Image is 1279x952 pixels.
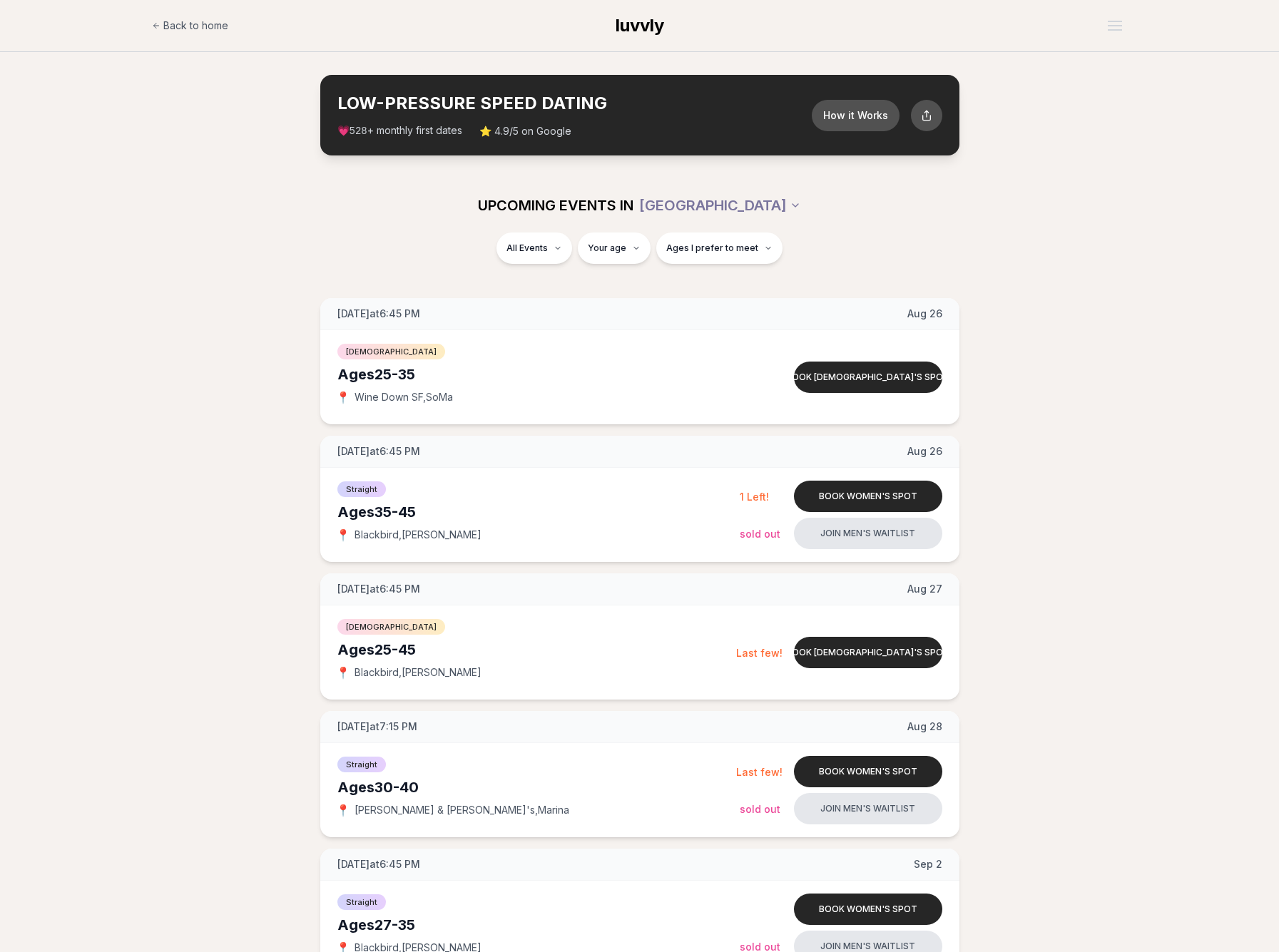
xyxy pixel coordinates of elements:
button: How it Works [812,100,900,131]
button: Book [DEMOGRAPHIC_DATA]'s spot [794,637,942,668]
span: Aug 27 [907,582,942,596]
span: Blackbird , [PERSON_NAME] [355,528,481,542]
span: [DEMOGRAPHIC_DATA] [337,344,445,359]
button: Book women's spot [794,481,942,512]
span: Back to home [163,19,228,33]
div: Ages 25-45 [337,640,736,660]
span: Straight [337,481,386,497]
span: Your age [588,242,626,254]
span: 📍 [337,804,349,816]
button: Join men's waitlist [794,793,942,824]
a: luvvly [616,14,664,37]
span: All Events [506,242,548,254]
span: 📍 [337,667,349,678]
span: 💗 + monthly first dates [337,123,462,138]
span: [DATE] at 6:45 PM [337,582,420,596]
span: Last few! [736,647,783,659]
span: [DATE] at 7:15 PM [337,720,417,734]
h2: LOW-PRESSURE SPEED DATING [337,92,812,115]
span: Ages I prefer to meet [666,242,758,254]
div: Ages 25-35 [337,364,740,384]
span: Wine Down SF , SoMa [355,390,453,404]
span: ⭐ 4.9/5 on Google [479,124,571,138]
span: 528 [350,126,367,137]
button: Ages I prefer to meet [656,232,783,264]
button: All Events [496,232,572,264]
span: 📍 [337,529,349,541]
span: [DATE] at 6:45 PM [337,307,420,321]
span: Straight [337,894,386,910]
div: Ages 27-35 [337,915,740,935]
span: [DATE] at 6:45 PM [337,857,420,871]
span: luvvly [616,15,664,36]
button: Join men's waitlist [794,518,942,549]
span: [DATE] at 6:45 PM [337,444,420,459]
span: Sep 2 [914,857,942,871]
span: Aug 28 [907,720,942,734]
span: Blackbird , [PERSON_NAME] [355,665,481,680]
span: [PERSON_NAME] & [PERSON_NAME]'s , Marina [355,803,569,817]
span: Last few! [736,766,783,778]
button: [GEOGRAPHIC_DATA] [639,190,801,221]
button: Open menu [1102,15,1128,36]
div: Ages 30-40 [337,777,736,797]
button: Book women's spot [794,756,942,787]
span: Aug 26 [907,307,942,321]
span: 📍 [337,391,349,403]
button: Book [DEMOGRAPHIC_DATA]'s spot [794,362,942,393]
button: Your age [578,232,651,264]
div: Ages 35-45 [337,502,740,522]
button: Book women's spot [794,894,942,925]
span: Straight [337,757,386,772]
span: UPCOMING EVENTS IN [478,195,633,215]
span: 1 Left! [740,491,769,503]
span: Sold Out [740,528,780,540]
span: Aug 26 [907,444,942,459]
span: [DEMOGRAPHIC_DATA] [337,619,445,635]
a: Back to home [152,11,228,40]
span: Sold Out [740,803,780,815]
